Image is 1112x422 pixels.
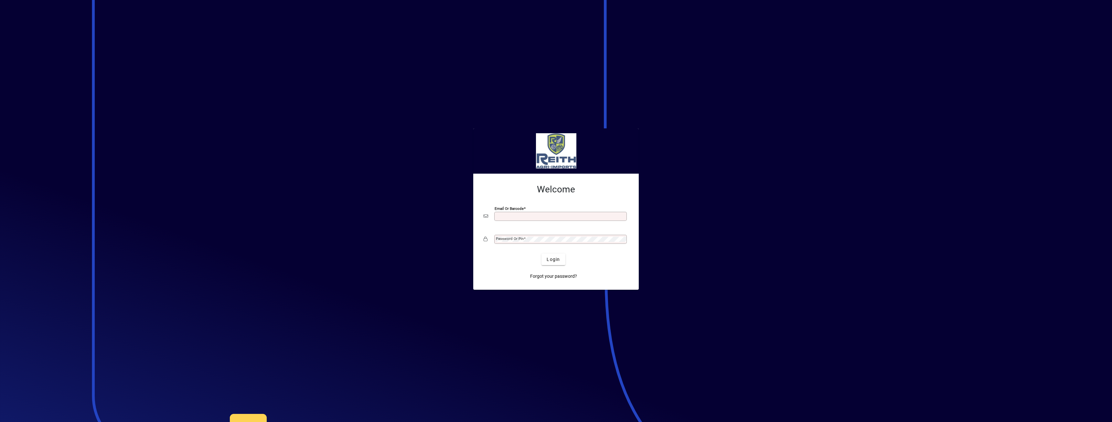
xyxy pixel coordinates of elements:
[528,270,580,282] a: Forgot your password?
[547,256,560,263] span: Login
[495,206,524,211] mat-label: Email or Barcode
[484,184,628,195] h2: Welcome
[496,236,524,241] mat-label: Password or Pin
[541,254,565,265] button: Login
[530,273,577,280] span: Forgot your password?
